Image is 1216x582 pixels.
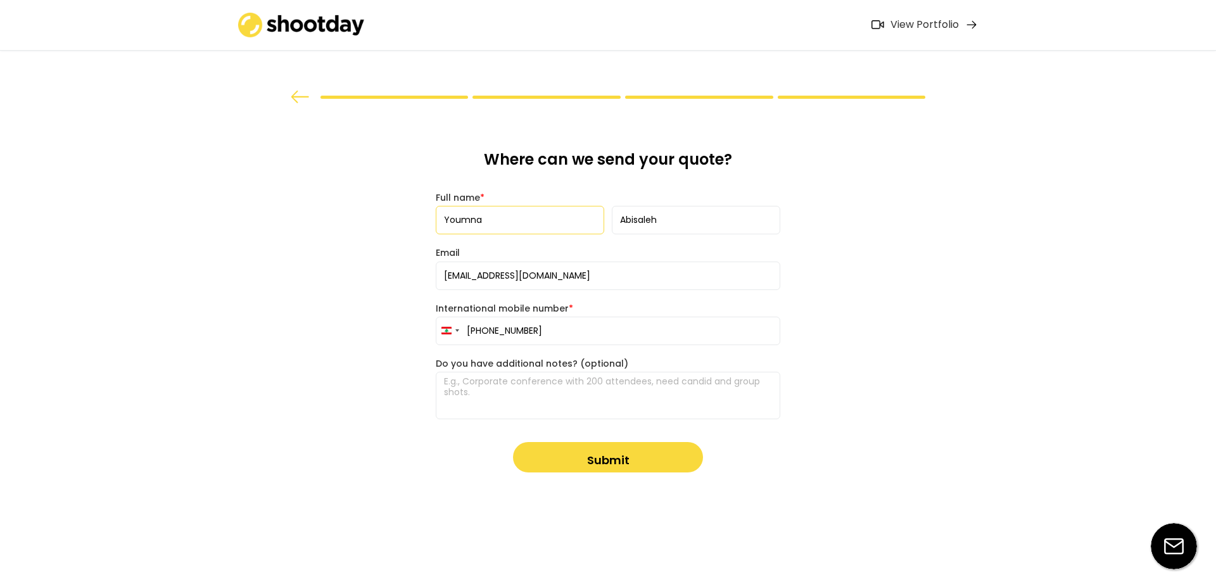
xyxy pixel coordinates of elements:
div: Where can we send your quote? [436,149,780,179]
input: 71 123 456 [436,317,780,345]
div: Email [436,247,780,258]
img: arrow%20back.svg [291,91,310,103]
img: email-icon%20%281%29.svg [1151,523,1197,569]
button: Selected country [436,317,463,345]
img: Icon%20feather-video%402x.png [871,20,884,29]
input: Last name [612,206,780,234]
div: Full name [436,192,780,203]
div: Do you have additional notes? (optional) [436,358,780,369]
div: International mobile number [436,303,780,314]
input: First name [436,206,604,234]
div: View Portfolio [890,18,959,32]
input: Email [436,262,780,290]
img: shootday_logo.png [238,13,365,37]
button: Submit [513,442,703,472]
